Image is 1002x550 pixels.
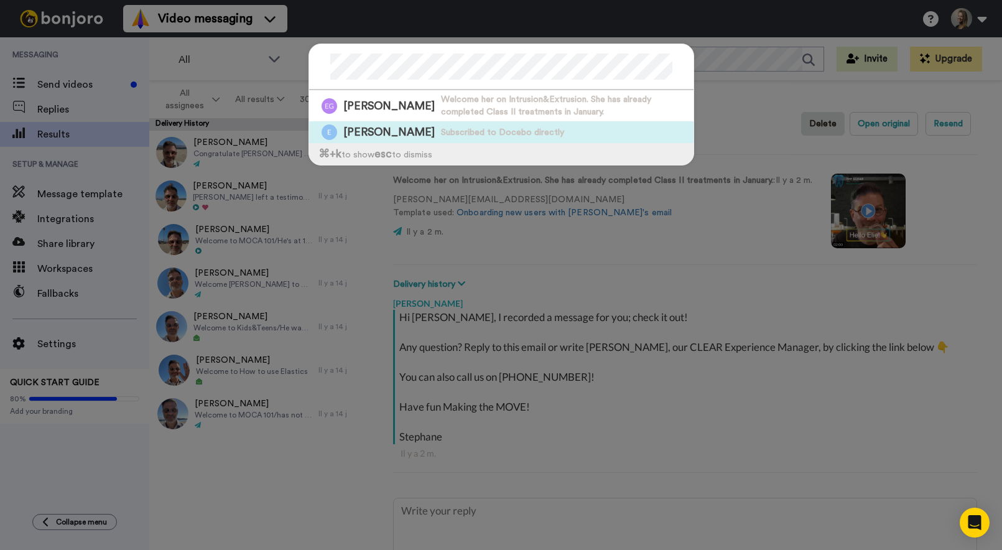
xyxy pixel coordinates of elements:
[322,98,337,114] img: Image of Elie Georges
[309,143,694,165] div: to show to dismiss
[960,508,990,538] div: Open Intercom Messenger
[343,98,435,114] span: [PERSON_NAME]
[374,149,392,159] span: esc
[309,121,694,143] a: Image of Elie Mouannes[PERSON_NAME]Subscribed to Docebo directly
[309,90,694,121] a: Image of Elie Georges[PERSON_NAME]Welcome her on Intrusion&Extrusion. She has already completed C...
[441,93,694,118] span: Welcome her on Intrusion&Extrusion. She has already completed Class II treatments in January.
[318,149,341,159] span: ⌘ +k
[322,124,337,140] img: Image of Elie Mouannes
[441,126,564,139] span: Subscribed to Docebo directly
[343,124,435,140] span: [PERSON_NAME]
